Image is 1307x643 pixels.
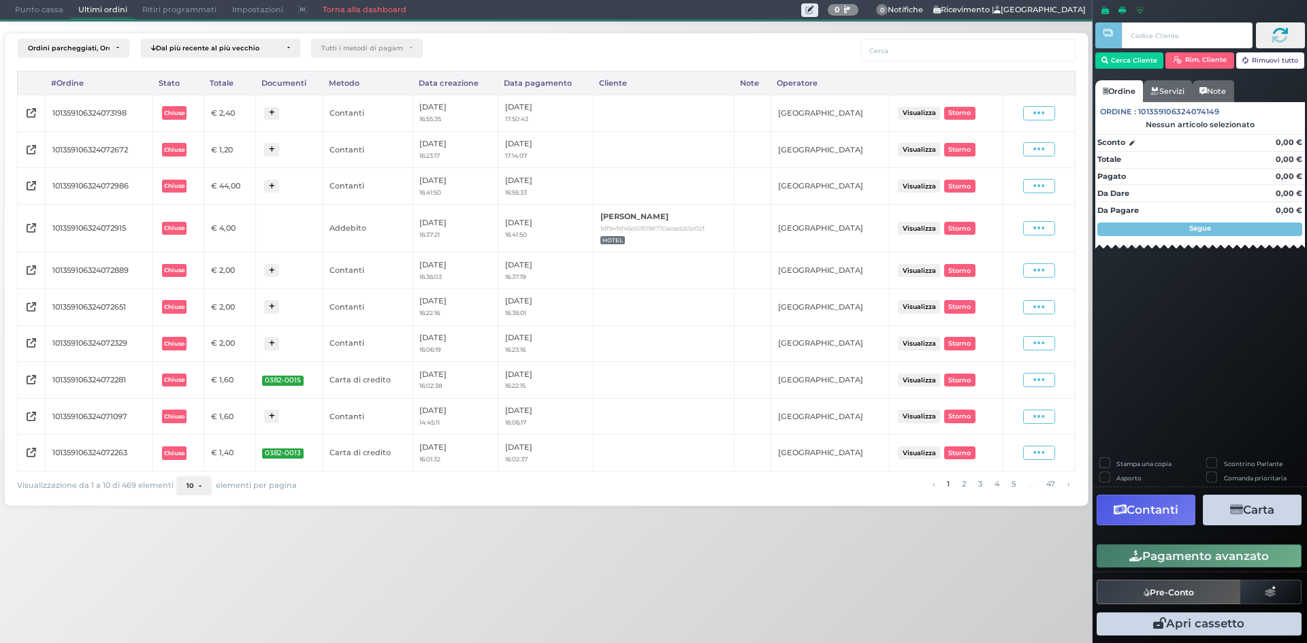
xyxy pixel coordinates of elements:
td: [GEOGRAPHIC_DATA] [771,131,889,168]
a: alla pagina 1 [943,476,953,491]
button: Storno [944,446,975,459]
b: Chiuso [164,182,184,189]
b: Chiuso [164,376,184,383]
small: 16:01:32 [419,455,440,463]
td: [GEOGRAPHIC_DATA] [771,204,889,252]
small: 16:55:33 [505,188,527,196]
td: [DATE] [498,398,594,435]
td: [DATE] [413,288,498,325]
strong: Pagato [1097,171,1126,181]
button: Contanti [1097,495,1195,525]
td: Contanti [323,131,413,168]
small: 16:36:03 [419,273,442,280]
div: Documenti [255,71,323,95]
a: pagina precedente [929,476,938,491]
strong: Sconto [1097,137,1125,148]
button: Storno [944,300,975,313]
td: 101359106324072915 [46,204,153,252]
a: alla pagina 5 [1007,476,1019,491]
b: Chiuso [164,340,184,347]
small: 16:23:17 [419,152,440,159]
div: Data creazione [413,71,498,95]
td: [GEOGRAPHIC_DATA] [771,168,889,205]
span: 101359106324074149 [1138,106,1219,118]
label: Comanda prioritaria [1224,474,1287,482]
label: Asporto [1116,474,1142,482]
span: Ordine : [1100,106,1136,118]
a: Note [1192,80,1233,102]
button: Visualizza [898,222,940,235]
td: 101359106324072263 [46,435,153,472]
span: Punto cassa [7,1,71,20]
button: Rim. Cliente [1165,52,1234,69]
td: [DATE] [413,435,498,472]
a: alla pagina 4 [990,476,1003,491]
td: Carta di credito [323,435,413,472]
td: [DATE] [498,95,594,131]
td: 101359106324072986 [46,168,153,205]
button: Storno [944,107,975,120]
small: 17:50:43 [505,115,528,122]
td: € 4,00 [204,204,256,252]
button: Cerca Cliente [1095,52,1164,69]
td: Carta di credito [323,362,413,399]
td: [DATE] [498,362,594,399]
button: Visualizza [898,410,940,423]
b: Chiuso [164,450,184,457]
button: Storno [944,222,975,235]
small: 17:14:07 [505,152,527,159]
span: Impostazioni [225,1,291,20]
span: 0382-0013 [262,448,304,459]
td: Contanti [323,325,413,362]
span: Visualizzazione da 1 a 10 di 469 elementi [17,478,174,494]
td: [DATE] [413,252,498,289]
td: [DATE] [498,168,594,205]
button: Visualizza [898,264,940,277]
button: Rimuovi tutto [1236,52,1305,69]
td: [DATE] [498,325,594,362]
span: Ritiri programmati [135,1,224,20]
a: alla pagina 2 [958,476,969,491]
b: Chiuso [164,146,184,153]
a: Servizi [1143,80,1192,102]
td: € 1,60 [204,362,256,399]
button: Visualizza [898,374,940,386]
small: 16:02:37 [505,455,528,463]
td: [GEOGRAPHIC_DATA] [771,95,889,131]
small: 16:41:50 [505,231,527,238]
td: Contanti [323,168,413,205]
small: 16:36:01 [505,309,526,316]
button: Visualizza [898,446,940,459]
small: 16:02:38 [419,382,442,389]
strong: 0,00 € [1276,154,1302,164]
td: 101359106324072281 [46,362,153,399]
b: Chiuso [164,413,184,420]
button: Storno [944,337,975,350]
td: 101359106324073198 [46,95,153,131]
td: € 2,00 [204,288,256,325]
button: Storno [944,180,975,193]
td: [DATE] [498,252,594,289]
td: 101359106324071097 [46,398,153,435]
td: € 44,00 [204,168,256,205]
td: [DATE] [413,398,498,435]
b: [PERSON_NAME] [600,212,668,221]
label: Stampa una copia [1116,459,1172,468]
button: Storno [944,143,975,156]
td: [GEOGRAPHIC_DATA] [771,288,889,325]
input: Cerca [861,39,1076,61]
b: Chiuso [164,267,184,274]
small: 16:22:16 [419,309,440,316]
a: pagina successiva [1063,476,1073,491]
small: 16:37:19 [505,273,526,280]
td: [GEOGRAPHIC_DATA] [771,325,889,362]
b: 0 [835,5,840,14]
button: Visualizza [898,300,940,313]
a: alla pagina 47 [1042,476,1059,491]
td: Contanti [323,95,413,131]
td: [DATE] [413,168,498,205]
button: Pre-Conto [1097,580,1241,604]
button: Tutti i metodi di pagamento [311,39,423,58]
button: Apri cassetto [1097,612,1302,636]
small: 16:06:19 [419,346,440,353]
